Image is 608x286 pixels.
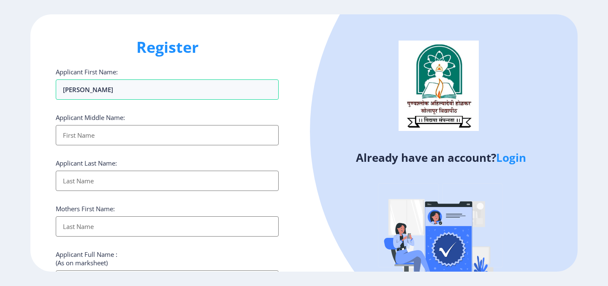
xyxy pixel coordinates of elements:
[399,41,479,131] img: logo
[56,113,125,122] label: Applicant Middle Name:
[310,151,571,164] h4: Already have an account?
[56,159,117,167] label: Applicant Last Name:
[56,171,279,191] input: Last Name
[56,37,279,57] h1: Register
[56,125,279,145] input: First Name
[56,250,117,267] label: Applicant Full Name : (As on marksheet)
[496,150,526,165] a: Login
[56,79,279,100] input: First Name
[56,68,118,76] label: Applicant First Name:
[56,216,279,237] input: Last Name
[56,204,115,213] label: Mothers First Name:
